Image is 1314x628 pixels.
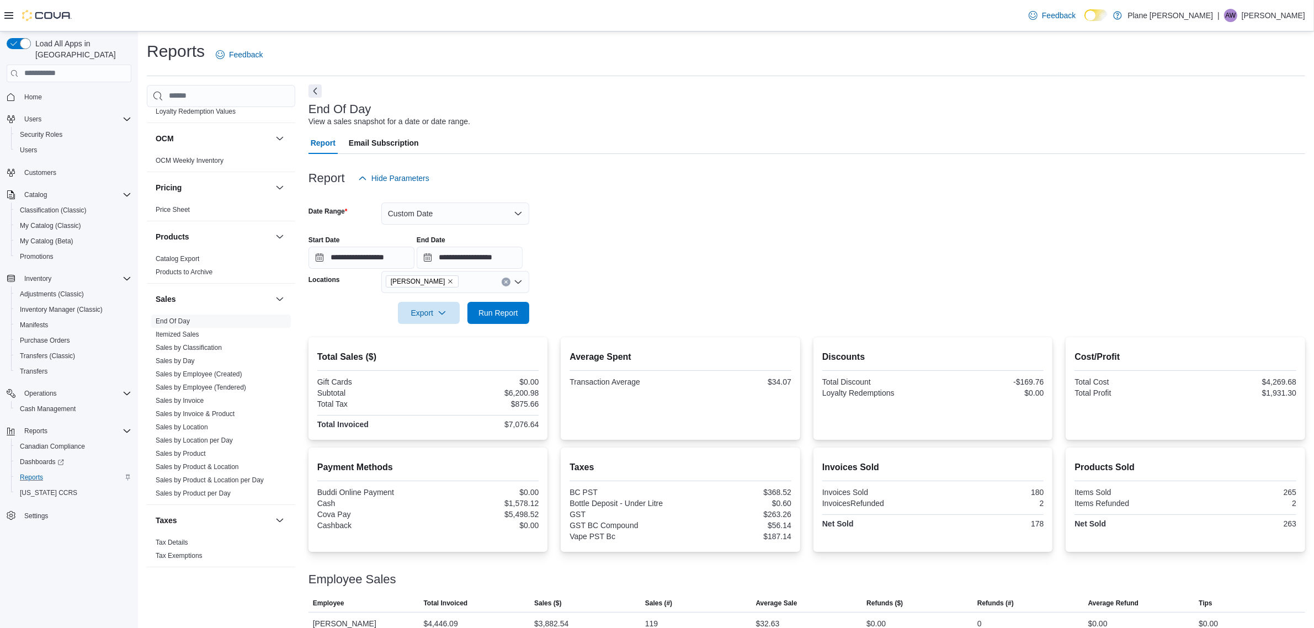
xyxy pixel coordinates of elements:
h3: Report [308,172,345,185]
span: Cash Management [15,402,131,416]
button: Catalog [2,187,136,203]
div: $0.00 [935,388,1044,397]
a: Promotions [15,250,58,263]
a: Catalog Export [156,255,199,263]
a: Classification (Classic) [15,204,91,217]
span: Reports [24,427,47,435]
div: InvoicesRefunded [822,499,931,508]
span: Report [311,132,336,154]
a: My Catalog (Classic) [15,219,86,232]
span: Canadian Compliance [20,442,85,451]
span: Canadian Compliance [15,440,131,453]
span: Operations [20,387,131,400]
button: Promotions [11,249,136,264]
span: Dashboards [20,457,64,466]
span: AW [1225,9,1236,22]
a: Reports [15,471,47,484]
a: Sales by Location [156,423,208,431]
div: $187.14 [683,532,791,541]
label: End Date [417,236,445,244]
a: Sales by Location per Day [156,437,233,444]
div: Buddi Online Payment [317,488,426,497]
button: Inventory [20,272,56,285]
button: Users [20,113,46,126]
button: Sales [273,292,286,306]
a: Sales by Employee (Created) [156,370,242,378]
button: Export [398,302,460,324]
button: Home [2,89,136,105]
div: $7,076.64 [430,420,539,429]
span: Operations [24,389,57,398]
span: Feedback [229,49,263,60]
span: Loyalty Redemption Values [156,107,236,116]
h2: Taxes [570,461,791,474]
a: Sales by Product & Location [156,463,239,471]
a: Sales by Classification [156,344,222,352]
div: Items Refunded [1074,499,1183,508]
a: Sales by Day [156,357,195,365]
a: Security Roles [15,128,67,141]
div: Transaction Average [570,377,678,386]
strong: Net Sold [822,519,854,528]
button: Pricing [273,181,286,194]
button: Remove Duncan from selection in this group [447,278,454,285]
span: Promotions [20,252,54,261]
h1: Reports [147,40,205,62]
input: Press the down key to open a popover containing a calendar. [417,247,523,269]
div: BC PST [570,488,678,497]
button: Pricing [156,182,271,193]
span: Customers [20,166,131,179]
span: Customers [24,168,56,177]
div: Items Sold [1074,488,1183,497]
span: Inventory Manager (Classic) [20,305,103,314]
div: $0.00 [430,521,539,530]
div: OCM [147,154,295,172]
div: $6,200.98 [430,388,539,397]
a: Sales by Product per Day [156,489,231,497]
div: $5,498.52 [430,510,539,519]
span: Catalog [24,190,47,199]
div: 180 [935,488,1044,497]
a: Tax Exemptions [156,552,203,560]
button: [US_STATE] CCRS [11,485,136,501]
a: Itemized Sales [156,331,199,338]
a: Price Sheet [156,206,190,214]
div: Gift Cards [317,377,426,386]
span: Purchase Orders [15,334,131,347]
span: Load All Apps in [GEOGRAPHIC_DATA] [31,38,131,60]
label: Date Range [308,207,348,216]
button: Products [156,231,271,242]
h2: Cost/Profit [1074,350,1296,364]
h2: Products Sold [1074,461,1296,474]
a: Transfers (Classic) [15,349,79,363]
span: OCM Weekly Inventory [156,156,224,165]
a: Tax Details [156,539,188,546]
a: OCM Weekly Inventory [156,157,224,164]
p: [PERSON_NAME] [1242,9,1305,22]
button: Users [2,111,136,127]
span: Products to Archive [156,268,212,276]
span: Manifests [20,321,48,329]
span: Security Roles [20,130,62,139]
span: Users [20,146,37,155]
button: Catalog [20,188,51,201]
span: My Catalog (Beta) [15,235,131,248]
span: Inventory [20,272,131,285]
button: My Catalog (Beta) [11,233,136,249]
img: Cova [22,10,72,21]
h2: Total Sales ($) [317,350,539,364]
div: 2 [935,499,1044,508]
span: Sales ($) [534,599,561,608]
div: $263.26 [683,510,791,519]
div: Cash [317,499,426,508]
span: [PERSON_NAME] [391,276,445,287]
button: Reports [20,424,52,438]
span: Tax Exemptions [156,551,203,560]
a: Purchase Orders [15,334,75,347]
div: Subtotal [317,388,426,397]
button: Customers [2,164,136,180]
div: $368.52 [683,488,791,497]
span: Tips [1199,599,1212,608]
span: Price Sheet [156,205,190,214]
button: Transfers (Classic) [11,348,136,364]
